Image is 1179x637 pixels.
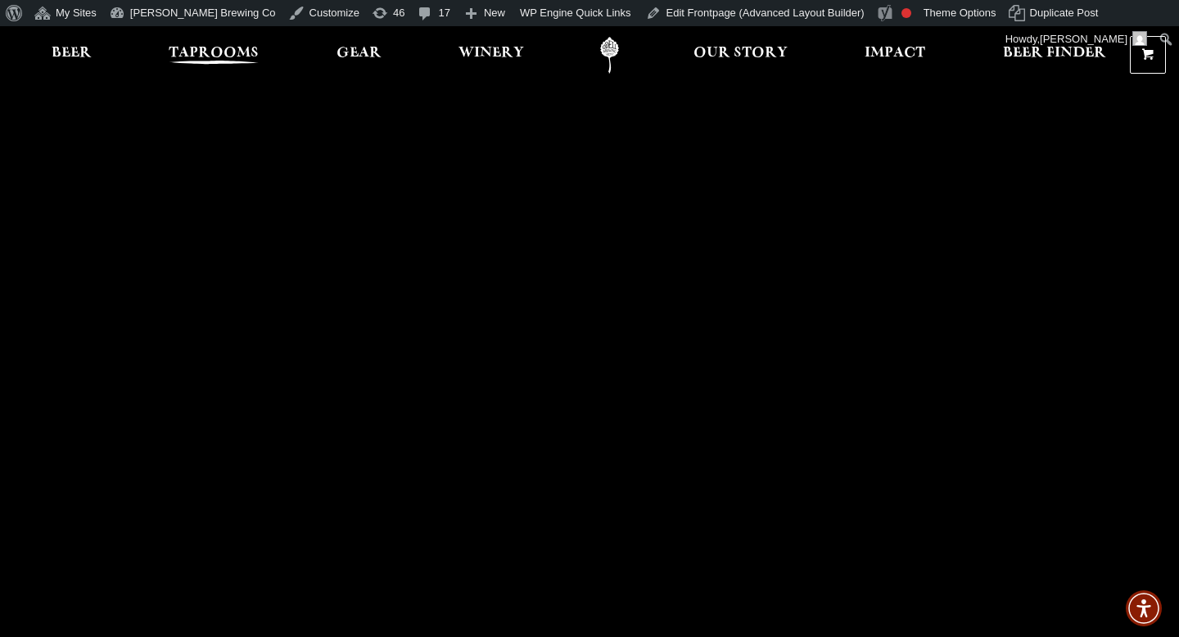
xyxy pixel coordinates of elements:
span: Beer [52,47,92,60]
a: Beer [41,37,102,74]
a: Beer Finder [992,37,1117,74]
span: Our Story [693,47,788,60]
span: Gear [337,47,382,60]
div: Focus keyphrase not set [901,8,911,18]
a: Howdy, [1000,26,1154,52]
a: Odell Home [579,37,640,74]
a: Taprooms [158,37,269,74]
span: [PERSON_NAME] [1040,33,1127,45]
a: Winery [448,37,535,74]
span: Beer Finder [1003,47,1106,60]
a: Impact [854,37,936,74]
a: Our Story [683,37,798,74]
div: Accessibility Menu [1126,590,1162,626]
span: Impact [865,47,925,60]
span: Taprooms [169,47,259,60]
span: Winery [458,47,524,60]
a: Gear [326,37,392,74]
